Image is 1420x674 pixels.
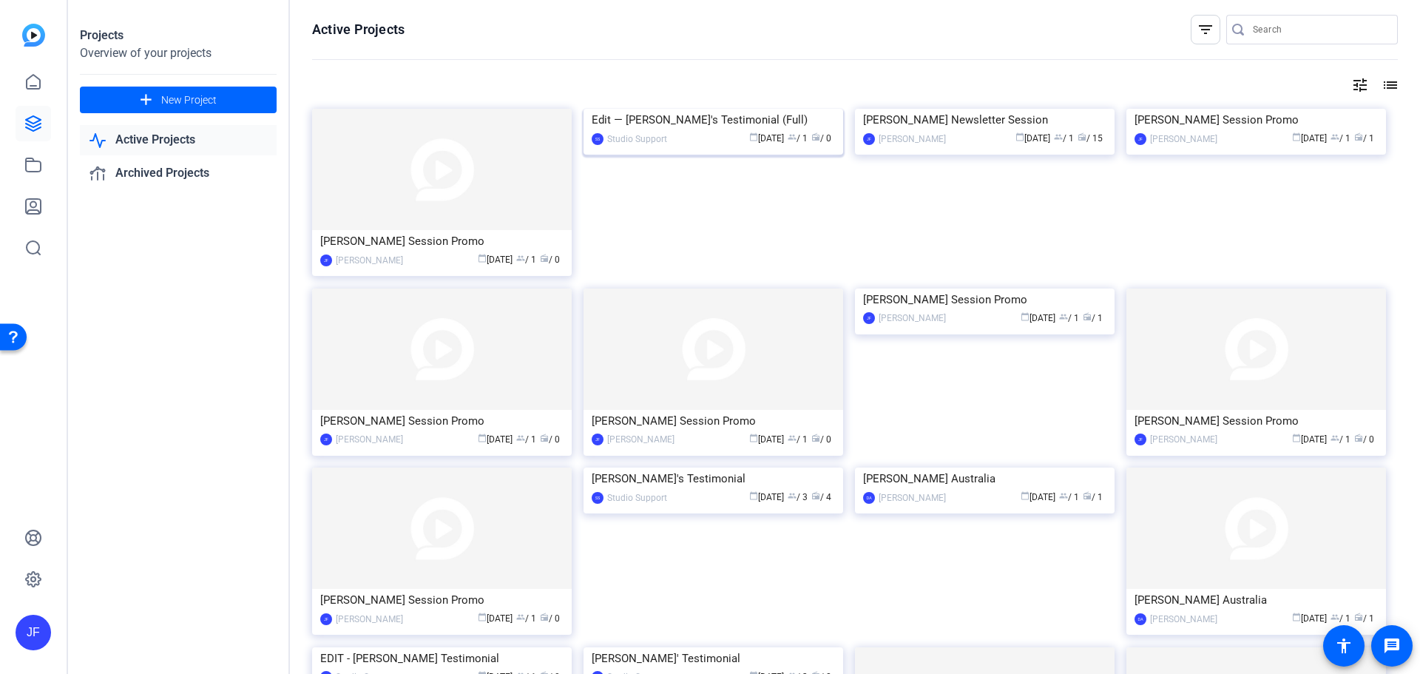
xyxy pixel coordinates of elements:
mat-icon: add [137,91,155,109]
span: group [788,132,797,141]
span: [DATE] [1292,133,1327,144]
mat-icon: message [1383,637,1401,655]
span: [DATE] [478,434,513,445]
span: / 1 [516,255,536,265]
span: / 0 [540,434,560,445]
span: calendar_today [1292,434,1301,442]
span: calendar_today [1292,613,1301,621]
div: [PERSON_NAME] [336,612,403,627]
div: [PERSON_NAME] Session Promo [1135,109,1378,131]
div: Studio Support [607,491,667,505]
div: [PERSON_NAME] [1150,132,1217,146]
span: radio [1083,312,1092,321]
img: blue-gradient.svg [22,24,45,47]
div: DA [1135,613,1146,625]
div: SS [592,133,603,145]
div: [PERSON_NAME] Australia [863,468,1106,490]
span: New Project [161,92,217,108]
span: calendar_today [1292,132,1301,141]
div: EDIT - [PERSON_NAME] Testimonial [320,647,564,670]
span: radio [811,434,820,442]
div: JF [320,613,332,625]
span: calendar_today [749,132,758,141]
span: calendar_today [478,613,487,621]
mat-icon: accessibility [1335,637,1353,655]
div: DA [863,492,875,504]
span: / 1 [788,133,808,144]
span: group [1331,613,1339,621]
span: / 15 [1078,133,1103,144]
span: / 0 [1354,434,1374,445]
button: New Project [80,87,277,113]
span: radio [1078,132,1086,141]
span: / 0 [540,613,560,624]
span: / 1 [1083,313,1103,323]
div: JF [320,255,332,266]
span: [DATE] [1015,133,1050,144]
div: [PERSON_NAME] Newsletter Session [863,109,1106,131]
input: Search [1253,21,1386,38]
span: calendar_today [1021,312,1029,321]
div: Studio Support [607,132,667,146]
span: / 1 [516,613,536,624]
span: / 1 [788,434,808,445]
span: calendar_today [1021,491,1029,500]
div: JF [592,434,603,445]
mat-icon: filter_list [1197,21,1214,38]
span: / 1 [1059,492,1079,502]
span: radio [540,613,549,621]
div: [PERSON_NAME] Session Promo [1135,410,1378,432]
span: [DATE] [1292,613,1327,624]
div: [PERSON_NAME] Session Promo [592,410,835,432]
div: [PERSON_NAME] [879,132,946,146]
span: group [788,434,797,442]
span: / 1 [516,434,536,445]
span: radio [1354,434,1363,442]
div: Projects [80,27,277,44]
span: group [1059,312,1068,321]
span: / 0 [811,434,831,445]
span: group [1059,491,1068,500]
span: / 1 [1331,434,1350,445]
div: [PERSON_NAME] [336,253,403,268]
span: [DATE] [1021,313,1055,323]
span: [DATE] [478,255,513,265]
span: [DATE] [478,613,513,624]
h1: Active Projects [312,21,405,38]
span: / 1 [1331,613,1350,624]
mat-icon: tune [1351,76,1369,94]
span: group [1054,132,1063,141]
span: / 1 [1083,492,1103,502]
span: calendar_today [1015,132,1024,141]
span: [DATE] [749,434,784,445]
span: / 3 [788,492,808,502]
span: group [516,254,525,263]
span: group [1331,434,1339,442]
span: radio [811,491,820,500]
div: [PERSON_NAME] Session Promo [320,410,564,432]
div: JF [863,133,875,145]
div: [PERSON_NAME] Session Promo [320,589,564,611]
span: / 4 [811,492,831,502]
div: Edit — [PERSON_NAME]'s Testimonial (Full) [592,109,835,131]
span: [DATE] [749,492,784,502]
div: [PERSON_NAME] [879,311,946,326]
div: SS [592,492,603,504]
mat-icon: list [1380,76,1398,94]
div: [PERSON_NAME] [336,432,403,447]
div: [PERSON_NAME] Session Promo [863,289,1106,311]
div: Overview of your projects [80,44,277,62]
span: radio [1354,132,1363,141]
div: [PERSON_NAME] Australia [1135,589,1378,611]
span: group [788,491,797,500]
div: JF [320,434,332,445]
div: JF [1135,133,1146,145]
span: radio [540,254,549,263]
span: calendar_today [478,254,487,263]
div: [PERSON_NAME] [1150,432,1217,447]
span: radio [540,434,549,442]
span: calendar_today [478,434,487,442]
span: [DATE] [1021,492,1055,502]
span: radio [1083,491,1092,500]
span: / 0 [811,133,831,144]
